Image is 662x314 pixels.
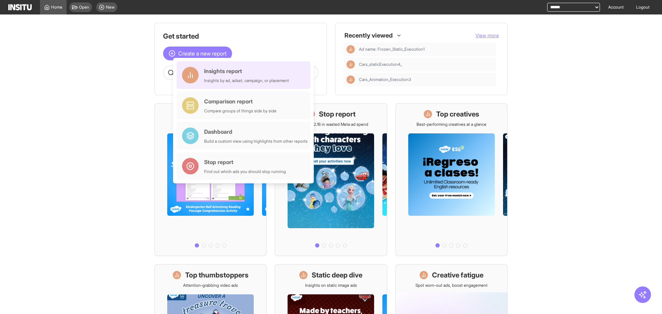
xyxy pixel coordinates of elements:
div: Insights [347,75,355,84]
button: View more [475,32,499,39]
span: Open [79,4,89,10]
span: Ad name: Frozen_Static_Execution1 [359,47,493,52]
p: Attention-grabbing video ads [183,283,238,288]
div: Build a custom view using highlights from other reports [204,139,308,144]
div: Insights [347,60,355,69]
span: Cars_staticExecution4_ [359,62,402,67]
div: Find out which ads you should stop running [204,169,286,174]
a: Stop reportSave £7,522.16 in wasted Meta ad spend [275,103,387,256]
span: Cars_Animation_Execution3 [359,77,411,82]
span: Create a new report [178,49,227,58]
h1: Top creatives [436,109,479,119]
span: Cars_Animation_Execution3 [359,77,493,82]
div: Stop report [204,158,286,166]
img: Logo [8,4,32,10]
div: Comparison report [204,97,277,105]
div: Compare groups of things side by side [204,108,277,114]
span: Ad name: Frozen_Static_Execution1 [359,47,424,52]
span: Home [51,4,62,10]
div: Dashboard [204,128,308,136]
p: Best-performing creatives at a glance [417,122,487,127]
h1: Get started [163,31,318,41]
a: What's live nowSee all active ads instantly [154,103,267,256]
button: Create a new report [163,47,232,60]
p: Insights on static image ads [305,283,357,288]
h1: Stop report [319,109,355,119]
p: Save £7,522.16 in wasted Meta ad spend [294,122,368,127]
div: Insights report [204,67,289,75]
h1: Static deep dive [312,270,362,280]
span: New [106,4,114,10]
div: Insights [347,45,355,53]
h1: Top thumbstoppers [185,270,249,280]
span: Cars_staticExecution4_ [359,62,493,67]
a: Top creativesBest-performing creatives at a glance [395,103,508,256]
div: Insights by ad, adset, campaign, or placement [204,78,289,83]
span: View more [475,32,499,38]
